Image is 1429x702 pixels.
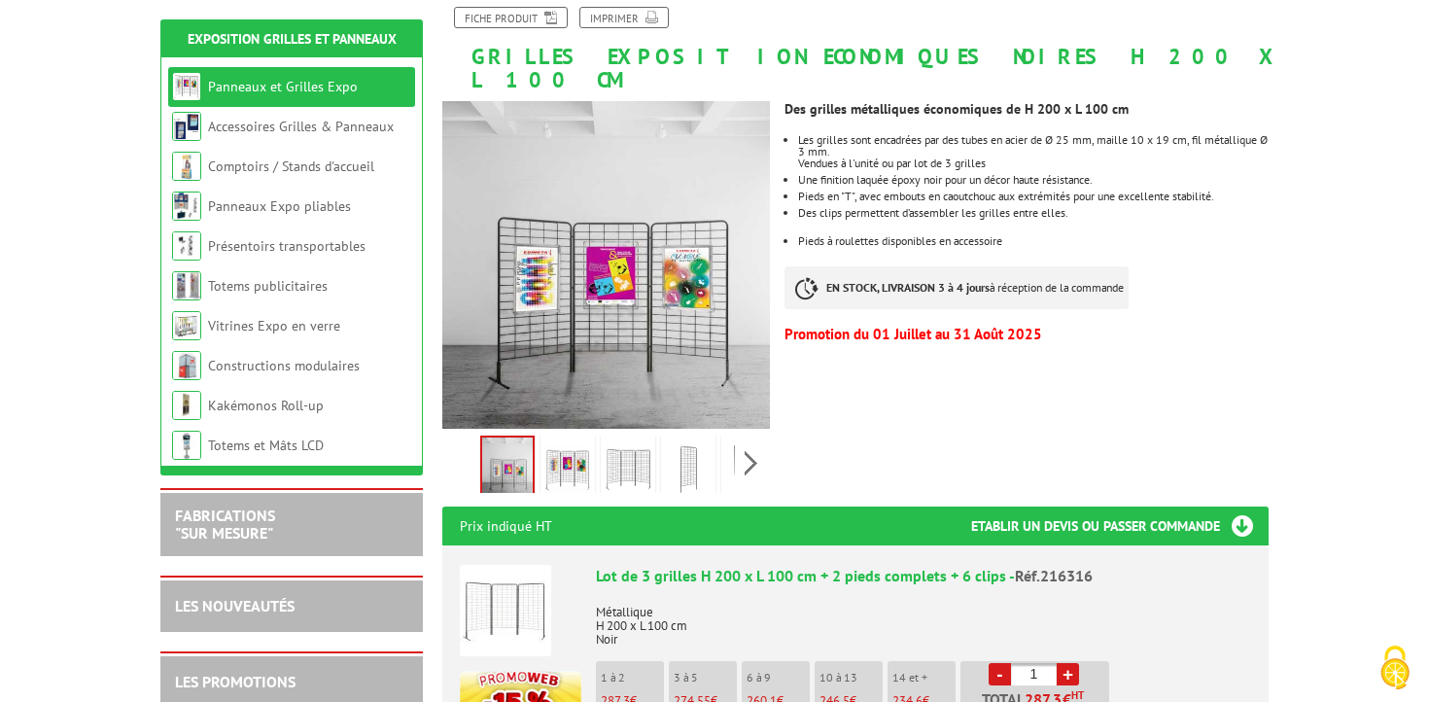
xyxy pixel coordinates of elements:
li: Une finition laquée époxy noir pour un décor haute résistance. [798,174,1269,186]
a: Panneaux et Grilles Expo [208,78,358,95]
span: Next [742,447,760,479]
h3: Etablir un devis ou passer commande [971,507,1269,545]
a: LES PROMOTIONS [175,672,296,691]
p: à réception de la commande [784,266,1129,309]
img: Totems publicitaires [172,271,201,300]
p: 10 à 13 [819,671,883,684]
strong: EN STOCK, LIVRAISON 3 à 4 jours [826,280,990,295]
a: FABRICATIONS"Sur Mesure" [175,506,275,543]
span: Réf.216316 [1015,566,1093,585]
p: Promotion du 01 Juillet au 31 Août 2025 [784,329,1269,340]
p: 6 à 9 [747,671,810,684]
a: Kakémonos Roll-up [208,397,324,414]
p: Métallique H 200 x L 100 cm Noir [596,592,1251,647]
button: Cookies (fenêtre modale) [1361,636,1429,702]
p: Des clips permettent d’assembler les grilles entre elles. [798,207,1269,219]
img: Présentoirs transportables [172,231,201,261]
p: 14 et + [892,671,956,684]
img: grilles_exposition_economiques_noires_200x100cm_216316_4.jpg [665,439,712,500]
img: grilles_exposition_economiques_216316_216306_216016_216116.jpg [442,101,770,429]
a: + [1057,663,1079,685]
a: Présentoirs transportables [208,237,366,255]
li: Pieds à roulettes disponibles en accessoire [798,235,1269,247]
strong: Des grilles métalliques économiques de H 200 x L 100 cm [784,100,1129,118]
a: Accessoires Grilles & Panneaux [208,118,394,135]
p: 3 à 5 [674,671,737,684]
a: Comptoirs / Stands d'accueil [208,158,374,175]
a: - [989,663,1011,685]
a: Totems et Mâts LCD [208,437,324,454]
a: LES NOUVEAUTÉS [175,596,295,615]
p: Les grilles sont encadrées par des tubes en acier de Ø 25 mm, maille 10 x 19 cm, fil métallique Ø... [798,134,1269,158]
a: Totems publicitaires [208,277,328,295]
img: Panneaux et Grilles Expo [172,72,201,101]
img: Lot de 3 grilles H 200 x L 100 cm + 2 pieds complets + 6 clips [460,565,551,656]
p: Vendues à l'unité ou par lot de 3 grilles [798,158,1269,169]
a: Exposition Grilles et Panneaux [188,30,397,48]
img: Vitrines Expo en verre [172,311,201,340]
img: lot_3_grilles_pieds_complets_216316.jpg [605,439,651,500]
img: Comptoirs / Stands d'accueil [172,152,201,181]
div: Lot de 3 grilles H 200 x L 100 cm + 2 pieds complets + 6 clips - [596,565,1251,587]
img: Constructions modulaires [172,351,201,380]
a: Constructions modulaires [208,357,360,374]
img: Kakémonos Roll-up [172,391,201,420]
img: panneaux_et_grilles_216316.jpg [544,439,591,500]
a: Imprimer [579,7,669,28]
p: Prix indiqué HT [460,507,552,545]
img: Totems et Mâts LCD [172,431,201,460]
a: Vitrines Expo en verre [208,317,340,334]
img: Cookies (fenêtre modale) [1371,644,1419,692]
li: Pieds en "T", avec embouts en caoutchouc aux extrémités pour une excellente stabilité. [798,191,1269,202]
img: grilles_exposition_economiques_216316_216306_216016_216116.jpg [482,438,533,498]
img: Panneaux Expo pliables [172,192,201,221]
a: Panneaux Expo pliables [208,197,351,215]
img: grilles_exposition_economiques_noires_200x100cm_216316_5.jpg [725,439,772,500]
a: Fiche produit [454,7,568,28]
p: 1 à 2 [601,671,664,684]
img: Accessoires Grilles & Panneaux [172,112,201,141]
sup: HT [1071,688,1084,702]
